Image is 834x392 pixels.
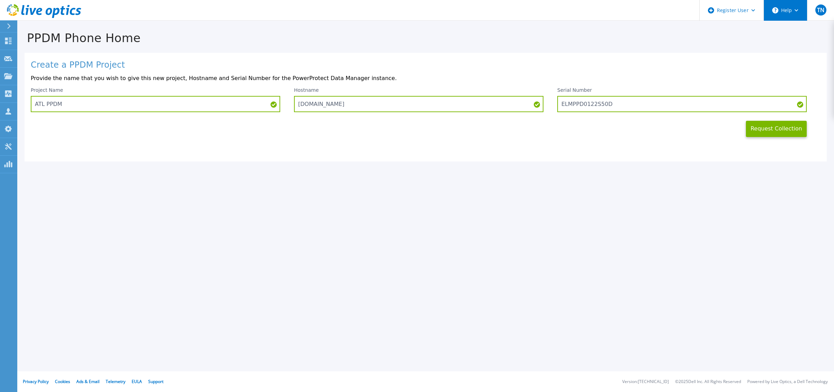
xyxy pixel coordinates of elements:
li: Powered by Live Optics, a Dell Technology [747,380,828,384]
p: Provide the name that you wish to give this new project, Hostname and Serial Number for the Power... [31,75,821,81]
a: Privacy Policy [23,379,49,384]
h1: PPDM Phone Home [17,31,834,45]
a: Support [148,379,163,384]
li: Version: [TECHNICAL_ID] [622,380,669,384]
label: Project Name [31,88,63,92]
button: Request Collection [746,121,807,137]
a: Telemetry [106,379,125,384]
span: TN [817,7,824,13]
a: Cookies [55,379,70,384]
input: Enter Serial Number [557,96,807,112]
li: © 2025 Dell Inc. All Rights Reserved [675,380,741,384]
h1: Create a PPDM Project [31,60,821,70]
input: Enter Hostname [294,96,543,112]
label: Serial Number [557,88,592,92]
input: Enter Project Name [31,96,280,112]
a: Ads & Email [76,379,99,384]
label: Hostname [294,88,319,92]
a: EULA [132,379,142,384]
